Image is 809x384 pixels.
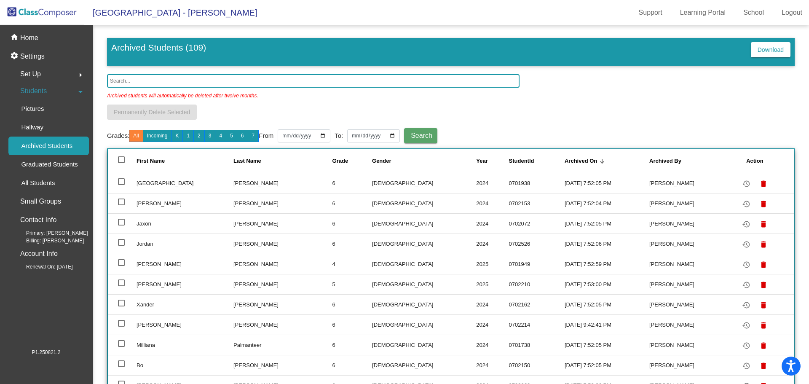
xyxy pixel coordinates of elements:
td: Jordan [137,234,233,254]
td: Xander [137,294,233,314]
div: Year [476,157,488,165]
td: [DEMOGRAPHIC_DATA] [372,294,476,314]
p: Pictures [21,104,44,114]
td: [PERSON_NAME] [649,294,726,314]
h3: Archived Students (109) [111,42,206,59]
td: 2024 [476,335,509,355]
p: Graduated Students [21,159,78,169]
td: [DATE] 7:52:05 PM [565,173,649,193]
div: First Name [137,157,233,165]
div: StudentId [509,157,565,165]
mat-icon: restore [741,361,751,371]
td: [PERSON_NAME] [233,213,332,234]
div: Last Name [233,157,261,165]
span: Search [411,132,432,139]
a: Learning Portal [673,6,733,19]
td: [PERSON_NAME] [233,294,332,314]
div: Archived By [649,157,681,165]
td: [PERSON_NAME] [233,355,332,375]
mat-icon: restore [741,300,751,310]
td: 6 [332,173,372,193]
td: [PERSON_NAME] [137,314,233,335]
button: 2 [193,130,205,142]
span: Renewal On: [DATE] [13,263,72,271]
td: [PERSON_NAME] [233,254,332,274]
button: 3 [204,130,216,142]
td: [PERSON_NAME] [649,335,726,355]
mat-icon: delete [758,341,769,351]
button: Permanently Delete Selected [107,105,197,120]
mat-icon: restore [741,341,751,351]
td: [PERSON_NAME] [649,314,726,335]
td: [PERSON_NAME] [137,254,233,274]
div: Last Name [233,157,332,165]
a: Grades: [107,131,129,141]
p: Contact Info [20,214,56,226]
mat-icon: settings [10,51,20,62]
td: [DATE] 7:52:05 PM [565,335,649,355]
mat-icon: delete [758,260,769,270]
mat-icon: delete [758,239,769,250]
td: [DEMOGRAPHIC_DATA] [372,274,476,294]
td: 6 [332,234,372,254]
td: [PERSON_NAME] [649,213,726,234]
td: 6 [332,193,372,213]
input: Search... [107,74,520,88]
td: [DEMOGRAPHIC_DATA] [372,314,476,335]
td: [PERSON_NAME] [233,314,332,335]
p: Hallway [21,122,43,132]
span: Download [758,46,784,53]
td: [PERSON_NAME] [233,193,332,213]
p: All Students [21,178,55,188]
td: 4 [332,254,372,274]
td: [GEOGRAPHIC_DATA] [137,173,233,193]
mat-icon: home [10,33,20,43]
div: Gender [372,157,391,165]
td: 2024 [476,294,509,314]
span: Billing: [PERSON_NAME] [13,237,84,244]
button: 6 [237,130,248,142]
button: K [171,130,183,142]
td: [DATE] 7:52:59 PM [565,254,649,274]
td: [PERSON_NAME] [649,254,726,274]
a: From [259,131,273,141]
a: School [737,6,771,19]
p: Home [20,33,38,43]
span: Set Up [20,68,41,80]
div: Grade [332,157,348,165]
td: [DEMOGRAPHIC_DATA] [372,213,476,234]
td: [DEMOGRAPHIC_DATA] [372,355,476,375]
mat-icon: restore [741,239,751,250]
span: Primary: [PERSON_NAME] [13,229,88,237]
td: [PERSON_NAME] [137,274,233,294]
button: 5 [226,130,237,142]
p: Archived Students [21,141,72,151]
td: 2024 [476,213,509,234]
td: 0702153 [509,193,565,213]
td: [DEMOGRAPHIC_DATA] [372,193,476,213]
button: Download [751,42,790,57]
mat-icon: restore [741,280,751,290]
span: [GEOGRAPHIC_DATA] - [PERSON_NAME] [84,6,257,19]
td: Milliana [137,335,233,355]
button: All [129,130,143,142]
td: [DEMOGRAPHIC_DATA] [372,234,476,254]
mat-icon: delete [758,199,769,209]
span: Permanently Delete Selected [114,109,190,115]
td: [DATE] 9:42:41 PM [565,314,649,335]
th: Action [726,149,794,173]
td: 2024 [476,193,509,213]
td: 2024 [476,234,509,254]
span: Students [20,85,47,97]
td: 6 [332,213,372,234]
td: [PERSON_NAME] [649,193,726,213]
div: Gender [372,157,476,165]
mat-icon: restore [741,179,751,189]
mat-icon: restore [741,320,751,330]
td: 0702162 [509,294,565,314]
mat-icon: delete [758,280,769,290]
button: Incoming [143,130,172,142]
div: Archived On [565,157,597,165]
td: 2024 [476,314,509,335]
button: 1 [182,130,194,142]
